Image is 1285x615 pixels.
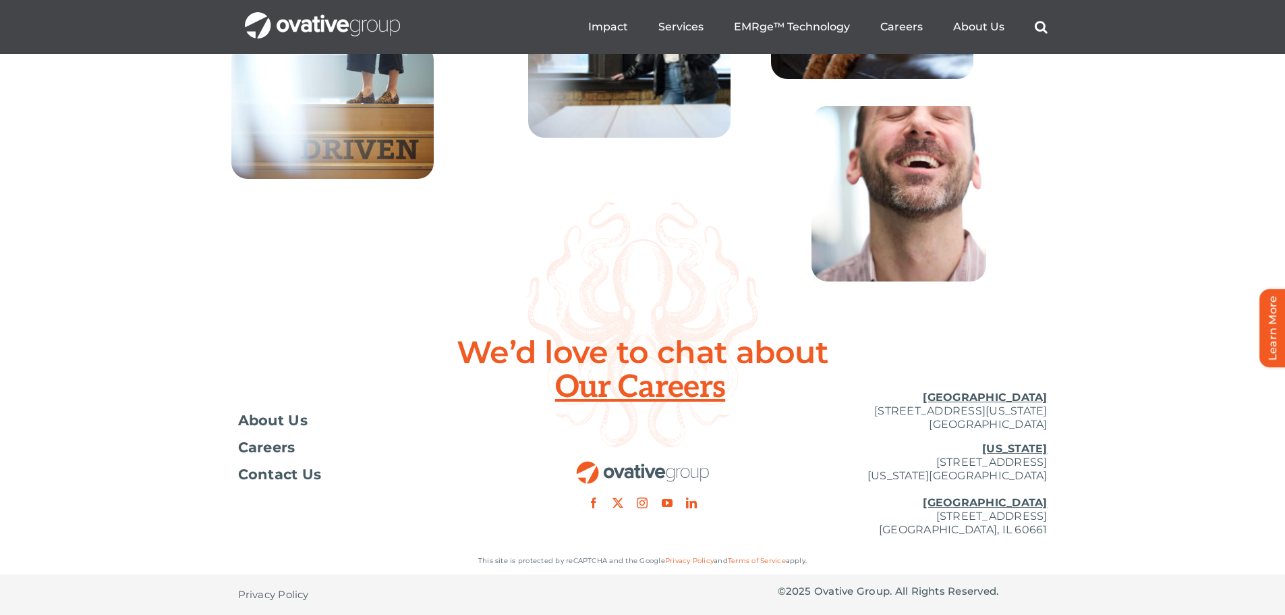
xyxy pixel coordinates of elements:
a: About Us [953,20,1004,34]
nav: Footer - Privacy Policy [238,574,508,615]
span: Careers [238,441,295,454]
span: 2025 [786,585,811,597]
a: Careers [880,20,923,34]
a: Careers [238,441,508,454]
p: © Ovative Group. All Rights Reserved. [778,585,1048,598]
span: Privacy Policy [238,588,309,601]
a: Privacy Policy [238,574,309,615]
img: Home – Careers 3 [231,44,434,179]
a: instagram [637,498,648,508]
a: youtube [662,498,673,508]
a: Contact Us [238,468,508,481]
a: EMRge™ Technology [734,20,850,34]
p: [STREET_ADDRESS] [US_STATE][GEOGRAPHIC_DATA] [STREET_ADDRESS] [GEOGRAPHIC_DATA], IL 60661 [778,442,1048,537]
a: Services [658,20,704,34]
u: [US_STATE] [982,442,1047,455]
a: Privacy Policy [665,556,714,565]
a: OG_Full_horizontal_WHT [245,11,400,24]
a: Impact [588,20,628,34]
p: This site is protected by reCAPTCHA and the Google and apply. [238,554,1048,568]
nav: Menu [588,5,1048,49]
a: Terms of Service [728,556,786,565]
u: [GEOGRAPHIC_DATA] [923,391,1047,404]
a: Search [1035,20,1048,34]
a: OG_Full_horizontal_RGB [575,460,710,473]
a: linkedin [686,498,697,508]
a: facebook [588,498,599,508]
a: About Us [238,414,508,427]
p: [STREET_ADDRESS][US_STATE] [GEOGRAPHIC_DATA] [778,391,1048,431]
img: Home – Careers 8 [811,106,987,282]
a: twitter [612,498,623,508]
nav: Footer Menu [238,414,508,481]
span: Contact Us [238,468,322,481]
u: [GEOGRAPHIC_DATA] [923,496,1047,509]
span: About Us [238,414,308,427]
